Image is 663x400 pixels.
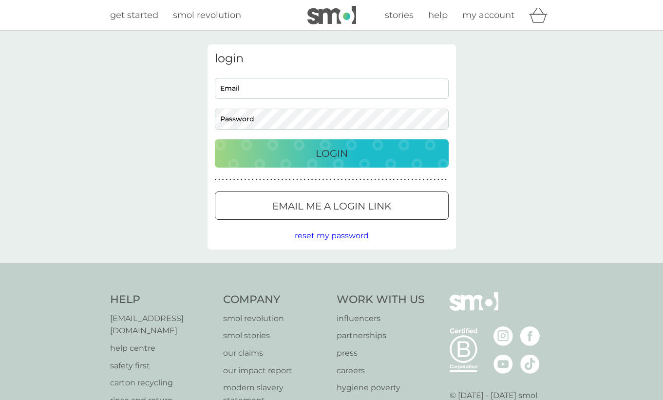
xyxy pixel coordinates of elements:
[319,177,321,182] p: ●
[274,177,276,182] p: ●
[237,177,239,182] p: ●
[289,177,291,182] p: ●
[223,329,327,342] a: smol stories
[229,177,231,182] p: ●
[337,364,425,377] a: careers
[428,8,448,22] a: help
[437,177,439,182] p: ●
[223,292,327,307] h4: Company
[307,177,309,182] p: ●
[259,177,261,182] p: ●
[222,177,224,182] p: ●
[272,198,391,214] p: Email me a login link
[337,312,425,325] a: influencers
[428,10,448,20] span: help
[385,177,387,182] p: ●
[337,329,425,342] a: partnerships
[223,364,327,377] a: our impact report
[341,177,343,182] p: ●
[397,177,398,182] p: ●
[304,177,306,182] p: ●
[363,177,365,182] p: ●
[423,177,425,182] p: ●
[493,326,513,346] img: visit the smol Instagram page
[215,139,449,168] button: Login
[110,10,158,20] span: get started
[245,177,246,182] p: ●
[330,177,332,182] p: ●
[226,177,227,182] p: ●
[295,229,369,242] button: reset my password
[110,8,158,22] a: get started
[462,8,514,22] a: my account
[382,177,384,182] p: ●
[337,347,425,360] a: press
[430,177,432,182] p: ●
[344,177,346,182] p: ●
[233,177,235,182] p: ●
[311,177,313,182] p: ●
[426,177,428,182] p: ●
[263,177,265,182] p: ●
[520,326,540,346] img: visit the smol Facebook page
[307,6,356,24] img: smol
[252,177,254,182] p: ●
[270,177,272,182] p: ●
[520,354,540,374] img: visit the smol Tiktok page
[393,177,395,182] p: ●
[255,177,257,182] p: ●
[356,177,358,182] p: ●
[215,52,449,66] h3: login
[215,177,217,182] p: ●
[282,177,284,182] p: ●
[322,177,324,182] p: ●
[412,177,414,182] p: ●
[337,292,425,307] h4: Work With Us
[278,177,280,182] p: ●
[296,177,298,182] p: ●
[248,177,250,182] p: ●
[408,177,410,182] p: ●
[326,177,328,182] p: ●
[404,177,406,182] p: ●
[315,177,317,182] p: ●
[352,177,354,182] p: ●
[348,177,350,182] p: ●
[337,381,425,394] a: hygiene poverty
[450,292,498,325] img: smol
[337,177,339,182] p: ●
[441,177,443,182] p: ●
[173,10,241,20] span: smol revolution
[367,177,369,182] p: ●
[529,5,553,25] div: basket
[110,377,214,389] a: carton recycling
[285,177,287,182] p: ●
[295,231,369,240] span: reset my password
[110,342,214,355] a: help centre
[385,10,414,20] span: stories
[223,312,327,325] a: smol revolution
[462,10,514,20] span: my account
[385,8,414,22] a: stories
[110,360,214,372] a: safety first
[360,177,361,182] p: ●
[223,347,327,360] a: our claims
[218,177,220,182] p: ●
[419,177,421,182] p: ●
[241,177,243,182] p: ●
[293,177,295,182] p: ●
[300,177,302,182] p: ●
[110,312,214,337] a: [EMAIL_ADDRESS][DOMAIN_NAME]
[173,8,241,22] a: smol revolution
[400,177,402,182] p: ●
